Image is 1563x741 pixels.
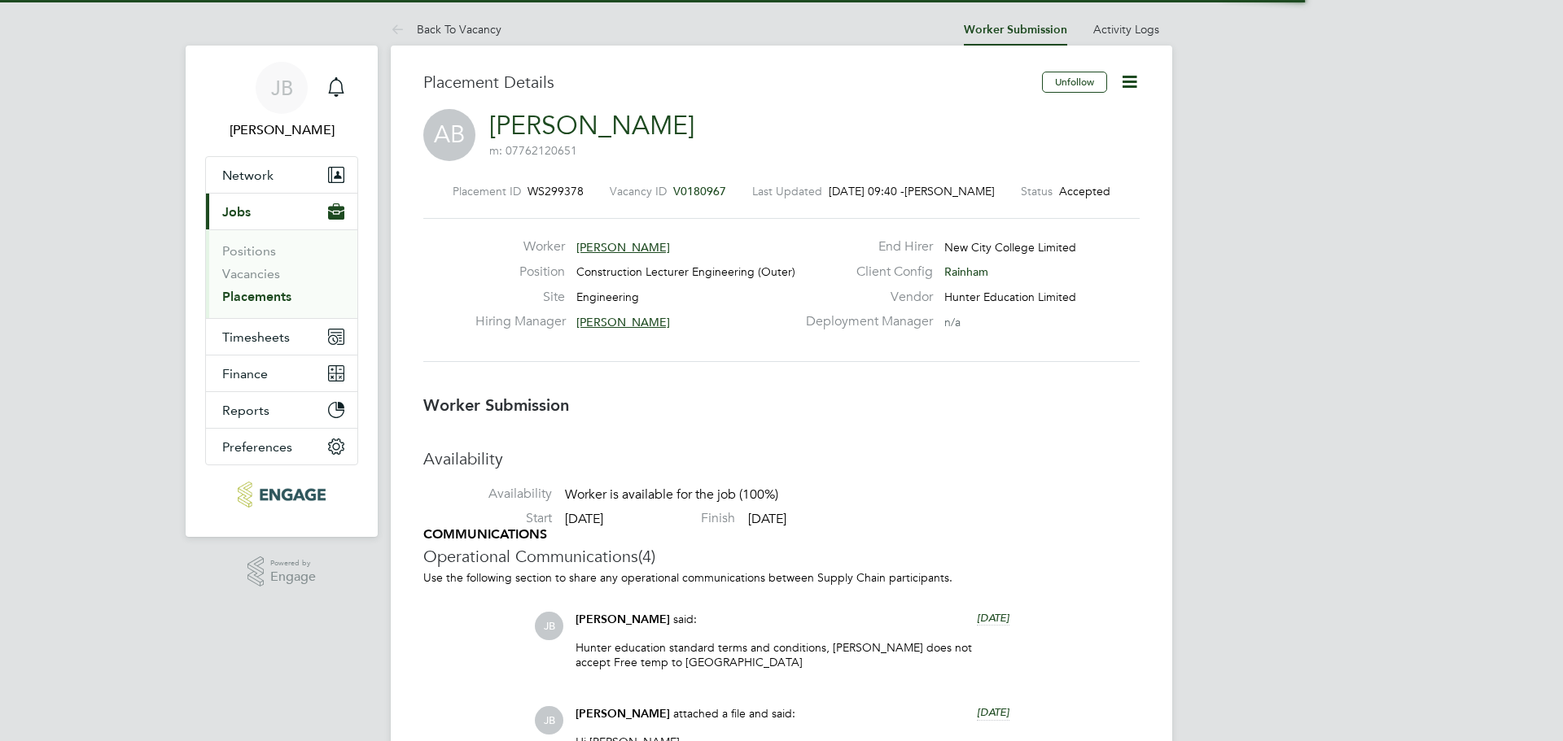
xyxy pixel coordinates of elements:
[206,229,357,318] div: Jobs
[576,264,795,279] span: Construction Lecturer Engineering (Outer)
[205,482,358,508] a: Go to home page
[1021,184,1053,198] label: Status
[391,22,501,37] a: Back To Vacancy
[565,511,603,527] span: [DATE]
[796,264,933,281] label: Client Config
[270,570,316,584] span: Engage
[222,204,251,220] span: Jobs
[186,46,378,537] nav: Main navigation
[206,392,357,428] button: Reports
[606,510,735,527] label: Finish
[206,194,357,229] button: Jobs
[673,184,726,198] span: V0180967
[222,243,276,259] a: Positions
[423,72,1030,93] h3: Placement Details
[489,143,577,158] span: m: 07762120651
[222,439,292,455] span: Preferences
[205,62,358,140] a: JB[PERSON_NAME]
[944,240,1076,255] span: New City College Limited
[796,313,933,330] label: Deployment Manager
[1042,72,1107,93] button: Unfollow
[565,487,778,503] span: Worker is available for the job (100%)
[222,403,269,418] span: Reports
[423,546,1140,567] h3: Operational Communications
[904,184,995,198] span: [PERSON_NAME]
[610,184,667,198] label: Vacancy ID
[673,612,697,626] span: said:
[576,315,670,329] span: [PERSON_NAME]
[206,429,357,464] button: Preferences
[423,526,1140,543] h5: COMMUNICATIONS
[206,157,357,193] button: Network
[829,184,904,198] span: [DATE] 09:40 -
[489,110,694,142] a: [PERSON_NAME]
[673,706,795,721] span: attached a file and said:
[796,238,933,255] label: End Hirer
[247,556,317,587] a: Powered byEngage
[528,184,584,198] span: WS299378
[752,184,822,198] label: Last Updated
[576,640,1009,669] p: Hunter education standard terms and conditions, [PERSON_NAME] does not accept Free temp to [GEOGR...
[270,556,316,570] span: Powered by
[964,23,1067,37] a: Worker Submission
[475,238,565,255] label: Worker
[222,266,280,281] a: Vacancies
[576,707,670,721] span: [PERSON_NAME]
[535,612,563,640] span: JB
[638,546,655,567] span: (4)
[206,355,357,391] button: Finance
[423,109,475,161] span: AB
[222,289,291,304] a: Placements
[1093,22,1159,37] a: Activity Logs
[475,313,565,330] label: Hiring Manager
[222,329,290,345] span: Timesheets
[576,240,670,255] span: [PERSON_NAME]
[475,289,565,306] label: Site
[944,264,988,279] span: Rainham
[222,168,274,183] span: Network
[206,319,357,355] button: Timesheets
[944,290,1076,304] span: Hunter Education Limited
[423,570,1140,585] p: Use the following section to share any operational communications between Supply Chain participants.
[576,612,670,626] span: [PERSON_NAME]
[535,706,563,734] span: JB
[977,611,1009,625] span: [DATE]
[977,705,1009,719] span: [DATE]
[796,289,933,306] label: Vendor
[453,184,521,198] label: Placement ID
[423,510,552,527] label: Start
[205,120,358,140] span: Jack Baron
[238,482,325,508] img: huntereducation-logo-retina.png
[576,290,639,304] span: Engineering
[271,77,293,98] span: JB
[944,315,961,329] span: n/a
[423,448,1140,469] h3: Availability
[748,511,786,527] span: [DATE]
[423,395,569,415] b: Worker Submission
[1059,184,1110,198] span: Accepted
[475,264,565,281] label: Position
[222,366,268,381] span: Finance
[423,486,552,503] label: Availability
